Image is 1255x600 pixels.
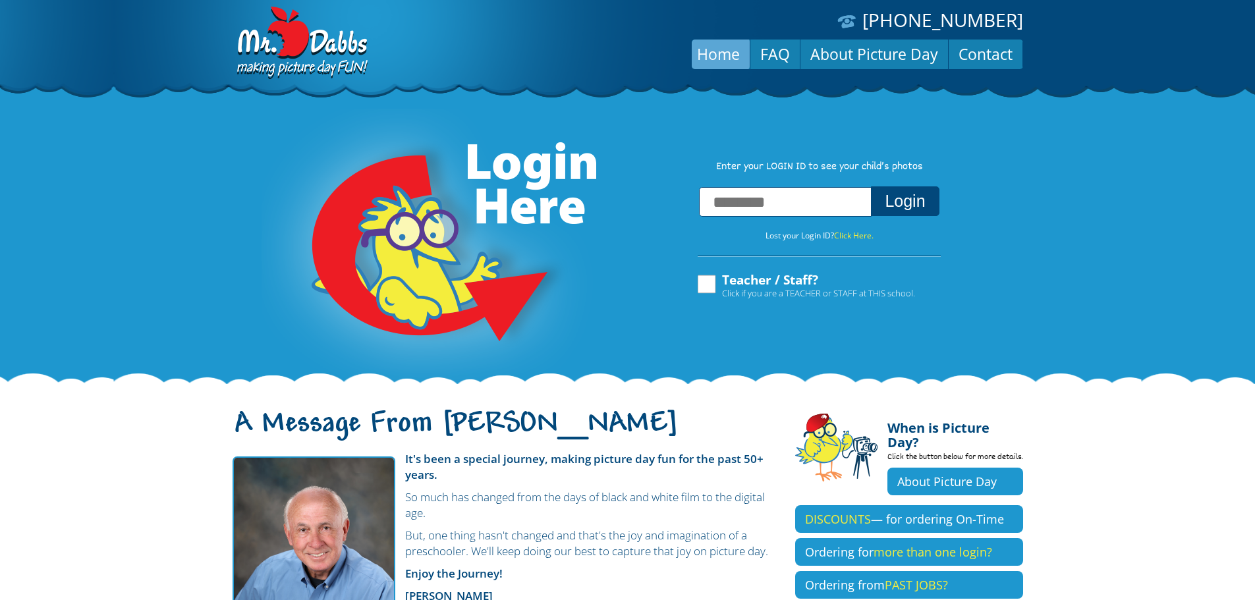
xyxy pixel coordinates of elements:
a: FAQ [750,38,800,70]
img: Dabbs Company [233,7,370,80]
a: Home [687,38,750,70]
p: So much has changed from the days of black and white film to the digital age. [233,489,775,521]
span: DISCOUNTS [805,511,871,527]
span: PAST JOBS? [885,577,948,593]
strong: It's been a special journey, making picture day fun for the past 50+ years. [405,451,764,482]
label: Teacher / Staff? [696,273,915,298]
a: Click Here. [834,230,874,241]
a: Contact [949,38,1022,70]
h1: A Message From [PERSON_NAME] [233,418,775,446]
a: [PHONE_NUMBER] [862,7,1023,32]
a: Ordering fromPAST JOBS? [795,571,1023,599]
strong: Enjoy the Journey! [405,566,503,581]
a: About Picture Day [887,468,1023,495]
a: DISCOUNTS— for ordering On-Time [795,505,1023,533]
p: Click the button below for more details. [887,450,1023,468]
h4: When is Picture Day? [887,413,1023,450]
span: more than one login? [874,544,992,560]
p: Enter your LOGIN ID to see your child’s photos [684,160,955,175]
a: Ordering formore than one login? [795,538,1023,566]
button: Login [871,186,939,216]
img: Login Here [262,109,599,385]
a: About Picture Day [800,38,948,70]
span: Click if you are a TEACHER or STAFF at THIS school. [722,286,915,300]
p: Lost your Login ID? [684,229,955,243]
p: But, one thing hasn't changed and that's the joy and imagination of a preschooler. We'll keep doi... [233,528,775,559]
